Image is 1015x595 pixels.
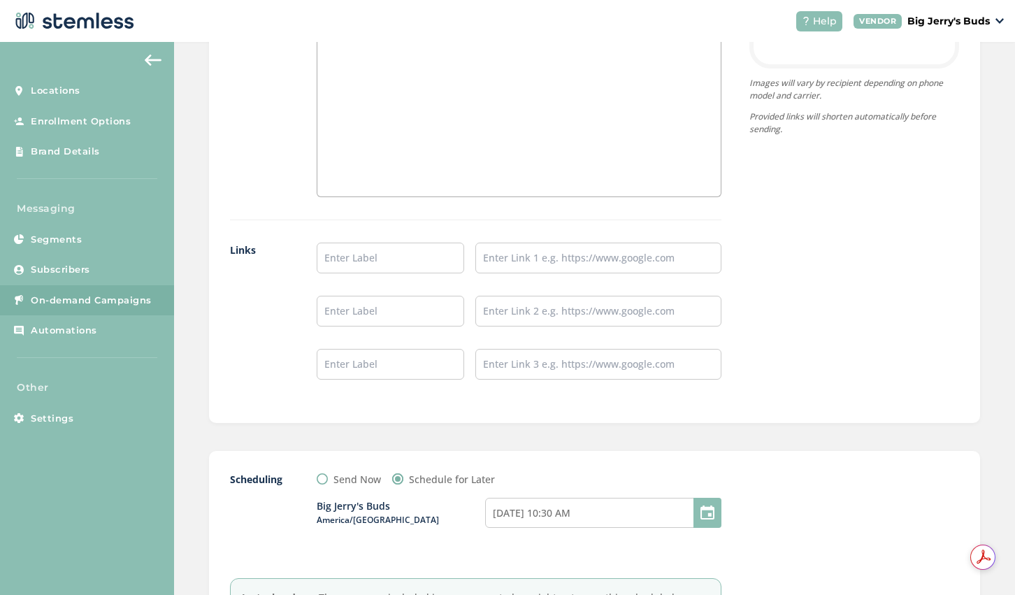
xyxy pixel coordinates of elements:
[317,514,485,526] span: America/[GEOGRAPHIC_DATA]
[317,243,464,273] input: Enter Label
[317,349,464,380] input: Enter Label
[854,14,902,29] div: VENDOR
[31,115,131,129] span: Enrollment Options
[749,110,959,136] p: Provided links will shorten automatically before sending.
[31,84,80,98] span: Locations
[31,412,73,426] span: Settings
[230,243,289,402] label: Links
[31,294,152,308] span: On-demand Campaigns
[317,296,464,327] input: Enter Label
[485,498,721,528] input: MM/DD/YYYY
[31,145,100,159] span: Brand Details
[230,472,289,487] label: Scheduling
[409,472,495,487] label: Schedule for Later
[31,263,90,277] span: Subscribers
[945,528,1015,595] iframe: Chat Widget
[11,7,134,35] img: logo-dark-0685b13c.svg
[475,243,721,273] input: Enter Link 1 e.g. https://www.google.com
[813,14,837,29] span: Help
[31,233,82,247] span: Segments
[907,14,990,29] p: Big Jerry's Buds
[333,472,381,487] label: Send Now
[475,296,721,327] input: Enter Link 2 e.g. https://www.google.com
[475,349,721,380] input: Enter Link 3 e.g. https://www.google.com
[749,77,959,102] p: Images will vary by recipient depending on phone model and carrier.
[145,55,161,66] img: icon-arrow-back-accent-c549486e.svg
[802,17,810,25] img: icon-help-white-03924b79.svg
[995,18,1004,24] img: icon_down-arrow-small-66adaf34.svg
[31,324,97,338] span: Automations
[317,499,485,526] label: Big Jerry's Buds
